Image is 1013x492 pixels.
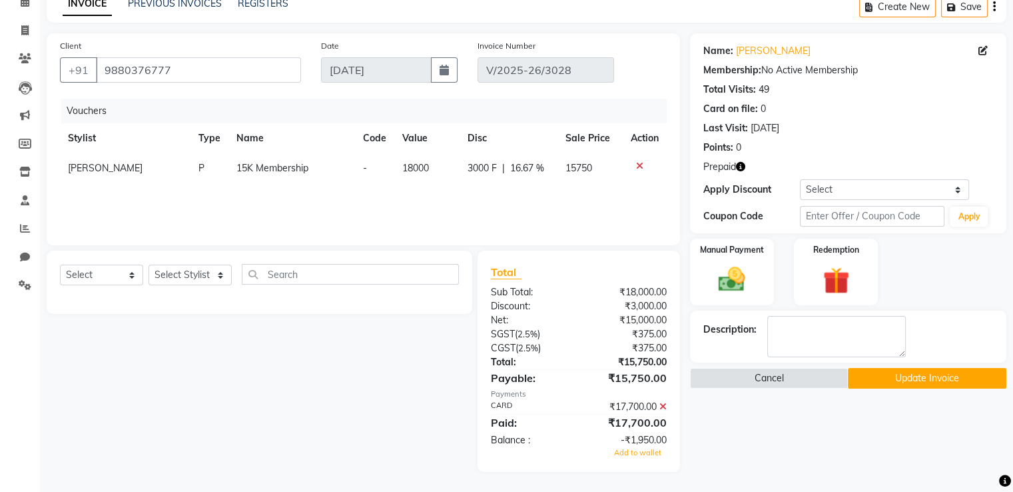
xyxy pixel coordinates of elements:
th: Type [190,123,228,153]
button: +91 [60,57,97,83]
div: Description: [703,323,757,337]
span: Total [491,265,521,279]
div: Name: [703,44,733,58]
input: Search by Name/Mobile/Email/Code [96,57,301,83]
span: 15K Membership [236,162,308,174]
div: [DATE] [751,121,779,135]
div: ₹15,000.00 [579,313,677,327]
div: Total Visits: [703,83,756,97]
div: 0 [761,102,766,116]
span: - [363,162,367,174]
th: Sale Price [557,123,623,153]
span: Add to wallet [614,448,661,457]
div: Coupon Code [703,209,800,223]
div: Balance : [481,433,579,447]
span: 2.5% [518,343,538,353]
div: 0 [736,141,741,155]
div: Paid: [481,415,579,431]
th: Code [355,123,394,153]
img: _cash.svg [710,264,753,295]
div: Vouchers [61,99,677,123]
input: Enter Offer / Coupon Code [800,206,945,227]
div: 49 [759,83,769,97]
div: Points: [703,141,733,155]
div: Discount: [481,299,579,313]
label: Date [321,40,339,52]
div: Net: [481,313,579,327]
div: CARD [481,400,579,414]
div: Membership: [703,63,761,77]
div: -₹1,950.00 [579,433,677,447]
span: | [502,161,505,175]
th: Disc [460,123,557,153]
div: Last Visit: [703,121,748,135]
div: ( ) [481,327,579,341]
div: Apply Discount [703,183,800,197]
button: Cancel [690,368,848,389]
div: No Active Membership [703,63,993,77]
div: Card on file: [703,102,758,116]
button: Apply [950,207,988,227]
div: ₹17,700.00 [579,415,677,431]
span: 18000 [402,162,429,174]
th: Name [228,123,356,153]
th: Stylist [60,123,190,153]
div: ( ) [481,341,579,355]
td: P [190,153,228,183]
th: Value [394,123,460,153]
div: Total: [481,355,579,369]
div: ₹375.00 [579,341,677,355]
div: ₹3,000.00 [579,299,677,313]
div: ₹17,700.00 [579,400,677,414]
span: 3000 F [468,161,497,175]
div: ₹15,750.00 [579,355,677,369]
span: SGST [491,328,515,340]
span: CGST [491,342,515,354]
span: 2.5% [517,329,537,339]
label: Redemption [813,244,859,256]
div: Payable: [481,370,579,386]
label: Invoice Number [478,40,535,52]
div: Payments [491,389,667,400]
div: ₹18,000.00 [579,285,677,299]
th: Action [623,123,667,153]
button: Update Invoice [848,368,1006,389]
span: [PERSON_NAME] [68,162,143,174]
div: ₹15,750.00 [579,370,677,386]
a: [PERSON_NAME] [736,44,811,58]
div: ₹375.00 [579,327,677,341]
img: _gift.svg [815,264,858,297]
input: Search [242,264,459,285]
label: Client [60,40,81,52]
span: 15750 [565,162,592,174]
label: Manual Payment [700,244,764,256]
span: Prepaid [703,160,736,174]
span: 16.67 % [510,161,544,175]
div: Sub Total: [481,285,579,299]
